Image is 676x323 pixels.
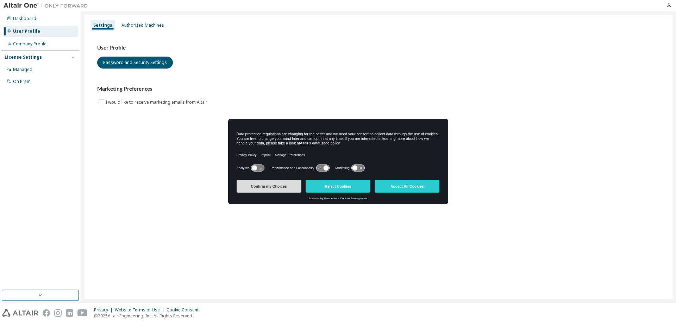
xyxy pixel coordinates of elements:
[115,307,167,313] div: Website Terms of Use
[97,85,660,92] h3: Marketing Preferences
[97,57,173,69] button: Password and Security Settings
[13,28,40,34] div: User Profile
[13,41,46,47] div: Company Profile
[2,309,38,317] img: altair_logo.svg
[54,309,62,317] img: instagram.svg
[13,67,32,72] div: Managed
[77,309,88,317] img: youtube.svg
[5,54,42,60] div: License Settings
[106,98,209,106] label: I would like to receive marketing emails from Altair
[167,307,203,313] div: Cookie Consent
[93,22,112,28] div: Settings
[13,79,31,84] div: On Prem
[13,16,36,21] div: Dashboard
[43,309,50,317] img: facebook.svg
[121,22,164,28] div: Authorized Machines
[97,44,660,51] h3: User Profile
[4,2,92,9] img: Altair One
[94,307,115,313] div: Privacy
[94,313,203,319] p: © 2025 Altair Engineering, Inc. All Rights Reserved.
[66,309,73,317] img: linkedin.svg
